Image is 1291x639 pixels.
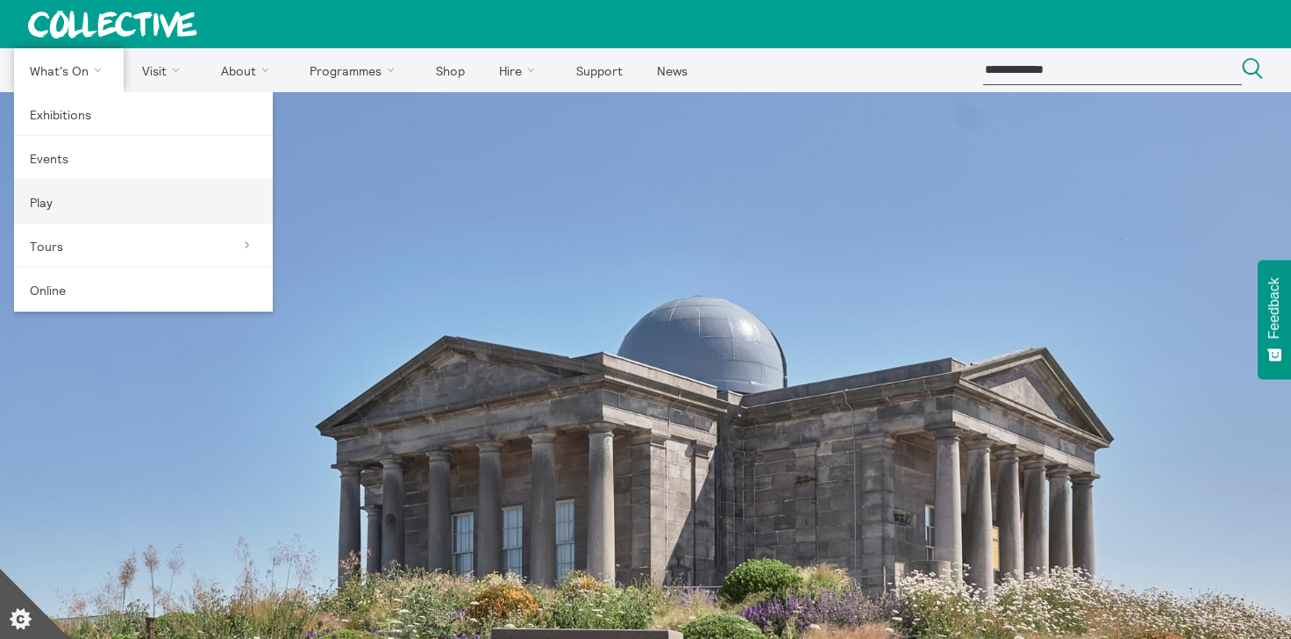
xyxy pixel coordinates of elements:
[14,224,273,268] a: Tours
[14,268,273,312] a: Online
[205,48,291,92] a: About
[1266,277,1282,339] span: Feedback
[14,48,124,92] a: What's On
[14,92,273,136] a: Exhibitions
[484,48,558,92] a: Hire
[14,136,273,180] a: Events
[295,48,417,92] a: Programmes
[14,180,273,224] a: Play
[641,48,703,92] a: News
[420,48,480,92] a: Shop
[1258,260,1291,379] button: Feedback - Show survey
[127,48,203,92] a: Visit
[560,48,638,92] a: Support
